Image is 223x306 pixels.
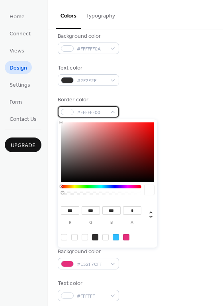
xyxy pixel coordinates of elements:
div: Background color [58,248,117,256]
a: Design [5,61,32,74]
label: b [102,221,121,225]
span: #FFFFFF0A [77,45,106,53]
div: rgb(229, 47, 124) [123,234,129,240]
span: Home [10,13,25,21]
label: r [61,221,79,225]
a: Views [5,44,29,57]
span: Upgrade [11,141,35,150]
span: Design [10,64,27,72]
span: Settings [10,81,30,89]
span: Form [10,98,22,107]
a: Home [5,10,29,23]
span: Contact Us [10,115,37,124]
a: Settings [5,78,35,91]
span: Views [10,47,24,55]
a: Connect [5,27,35,40]
div: Border color [58,96,117,104]
a: Form [5,95,27,108]
span: #FFFFFF [77,292,106,300]
div: rgba(255, 255, 255, 0) [71,234,78,240]
label: a [123,221,141,225]
div: rgb(47, 46, 46) [92,234,98,240]
div: rgba(255, 255, 255, 0.0392156862745098) [61,234,67,240]
span: #2F2E2E [77,77,106,85]
div: rgb(48, 189, 255) [113,234,119,240]
button: Upgrade [5,138,41,152]
div: Text color [58,279,117,288]
div: rgb(255, 255, 255) [82,234,88,240]
span: Connect [10,30,31,38]
div: Text color [58,64,117,72]
a: Contact Us [5,112,41,125]
div: rgba(188, 180, 151, 0) [102,234,109,240]
label: g [82,221,100,225]
div: Background color [58,32,117,41]
span: #E52F7CFF [77,260,106,269]
span: #FFFFFF00 [77,108,106,117]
